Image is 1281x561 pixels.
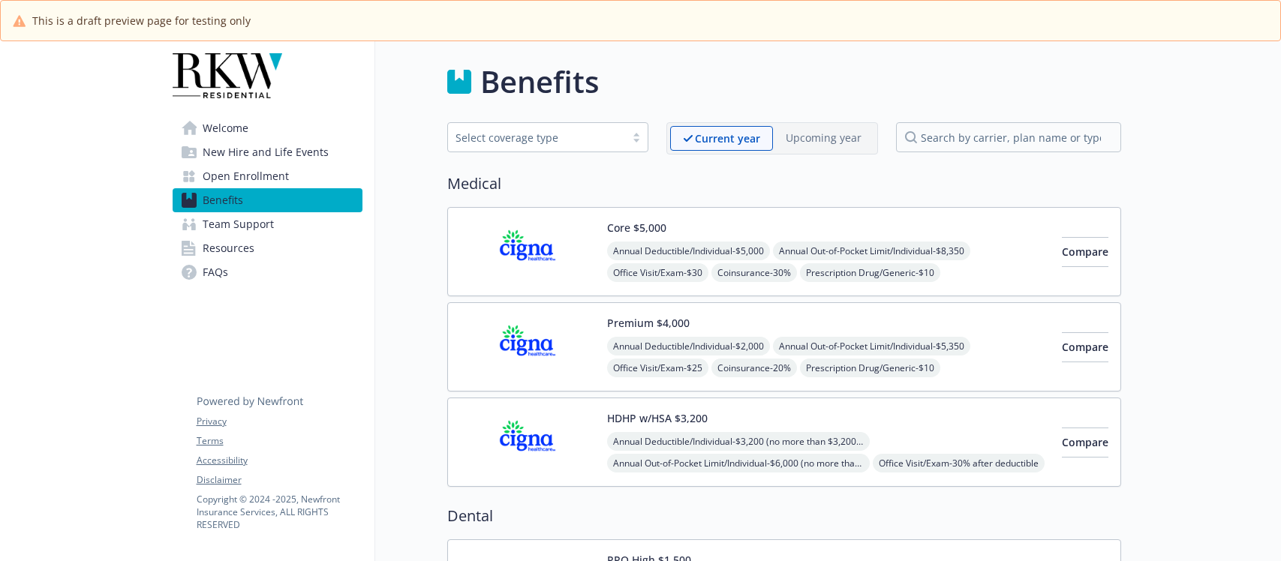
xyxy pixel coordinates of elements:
input: search by carrier, plan name or type [896,122,1121,152]
button: HDHP w/HSA $3,200 [607,410,708,426]
h1: Benefits [480,59,599,104]
button: Compare [1062,332,1108,362]
p: Copyright © 2024 - 2025 , Newfront Insurance Services, ALL RIGHTS RESERVED [197,493,362,531]
a: Resources [173,236,362,260]
span: Prescription Drug/Generic - $10 [800,263,940,282]
span: This is a draft preview page for testing only [32,13,251,28]
span: Annual Out-of-Pocket Limit/Individual - $8,350 [773,241,970,260]
button: Premium $4,000 [607,315,690,331]
span: Office Visit/Exam - $25 [607,358,708,377]
a: Accessibility [197,454,362,467]
div: Select coverage type [456,130,618,145]
span: Coinsurance - 20% [711,358,797,377]
span: Compare [1062,340,1108,354]
p: Current year [695,130,760,146]
a: FAQs [173,260,362,284]
span: Compare [1062,244,1108,259]
a: Open Enrollment [173,164,362,188]
img: CIGNA carrier logo [460,220,595,283]
button: Compare [1062,427,1108,457]
h2: Dental [447,505,1121,527]
img: CIGNA carrier logo [460,315,595,379]
h2: Medical [447,172,1121,195]
span: Annual Deductible/Individual - $5,000 [607,241,770,260]
span: Resources [203,236,254,260]
a: New Hire and Life Events [173,140,362,164]
span: Coinsurance - 30% [711,263,797,282]
span: Compare [1062,435,1108,449]
span: Upcoming year [773,126,874,151]
p: Upcoming year [786,130,862,145]
span: Office Visit/Exam - $30 [607,263,708,282]
span: Office Visit/Exam - 30% after deductible [873,454,1045,472]
span: Open Enrollment [203,164,289,188]
span: New Hire and Life Events [203,140,329,164]
button: Core $5,000 [607,220,666,235]
a: Benefits [173,188,362,212]
span: Annual Deductible/Individual - $3,200 (no more than $3,200 per individual - within a family) [607,432,870,451]
span: Annual Out-of-Pocket Limit/Individual - $5,350 [773,337,970,355]
a: Welcome [173,116,362,140]
a: Terms [197,434,362,448]
button: Compare [1062,237,1108,267]
span: Annual Out-of-Pocket Limit/Individual - $6,000 (no more than $6,000 per individual - within a fam... [607,454,870,472]
img: CIGNA carrier logo [460,410,595,474]
a: Privacy [197,415,362,428]
span: Team Support [203,212,274,236]
span: Benefits [203,188,243,212]
span: Welcome [203,116,248,140]
span: Annual Deductible/Individual - $2,000 [607,337,770,355]
a: Team Support [173,212,362,236]
span: FAQs [203,260,228,284]
span: Prescription Drug/Generic - $10 [800,358,940,377]
a: Disclaimer [197,473,362,487]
